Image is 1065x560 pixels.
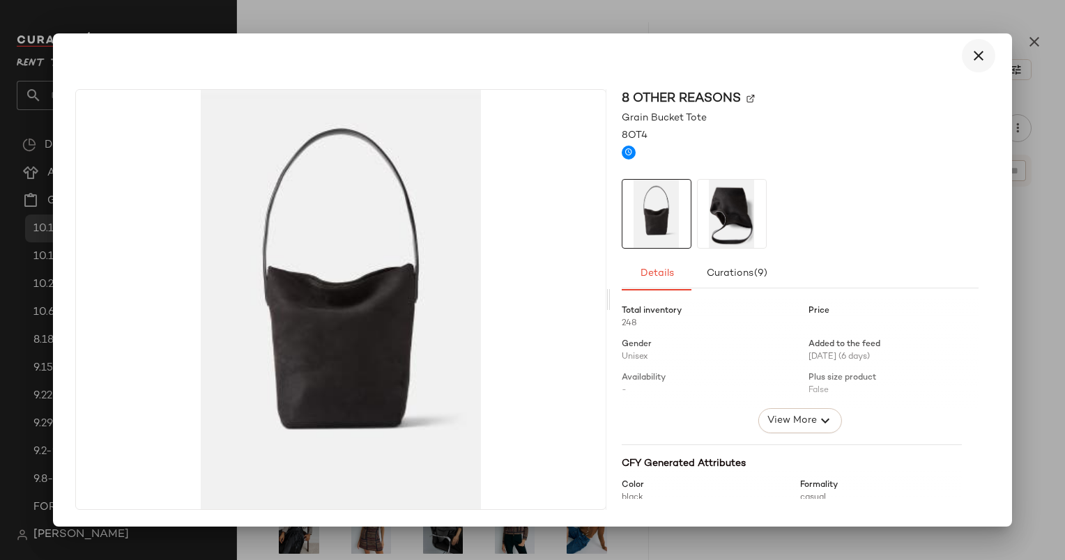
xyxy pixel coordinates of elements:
[746,95,755,103] img: svg%3e
[705,268,767,279] span: Curations
[76,90,605,509] img: 8OT4.jpg
[766,412,816,429] span: View More
[639,268,673,279] span: Details
[622,456,962,471] div: CFY Generated Attributes
[698,180,766,248] img: 8OT4.jpg
[622,111,707,125] span: Grain Bucket Tote
[758,408,841,433] button: View More
[753,268,767,279] span: (9)
[622,89,741,108] span: 8 OTHER REASONS
[622,128,648,143] span: 8OT4
[622,180,691,248] img: 8OT4.jpg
